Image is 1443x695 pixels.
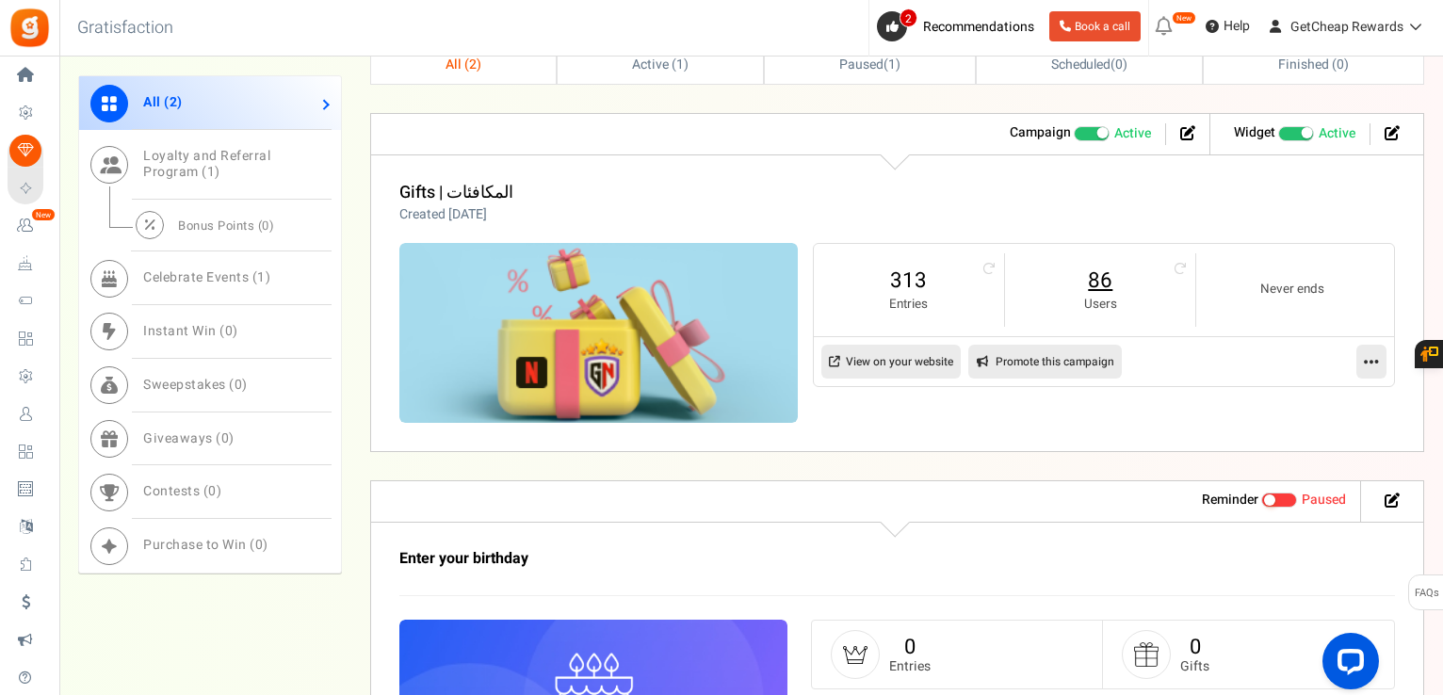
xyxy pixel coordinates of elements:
a: 313 [833,266,985,296]
img: Gratisfaction [8,7,51,49]
strong: Reminder [1202,490,1258,509]
span: Active ( ) [632,55,689,74]
p: Created [DATE] [399,205,513,224]
span: Active [1114,124,1151,143]
a: Promote this campaign [968,345,1122,379]
span: All ( ) [143,92,183,112]
span: Active [1319,124,1355,143]
a: 2 Recommendations [877,11,1042,41]
span: Paused [1302,490,1346,509]
a: View on your website [821,345,961,379]
span: 2 [900,8,917,27]
a: 0 [904,632,916,662]
small: Never ends [1215,281,1369,299]
span: All ( ) [446,55,481,74]
span: Purchase to Win ( ) [143,535,268,555]
span: 0 [225,321,234,341]
small: Gifts [1180,659,1209,673]
a: 86 [1024,266,1176,296]
span: 0 [208,481,217,501]
h3: Gratisfaction [57,9,194,47]
em: New [31,208,56,221]
small: Users [1024,296,1176,314]
a: New [8,210,51,242]
span: Recommendations [923,17,1034,37]
span: ( ) [1051,55,1127,74]
span: 1 [676,55,684,74]
span: 1 [888,55,896,74]
span: GetCheap Rewards [1290,17,1403,37]
span: Finished ( ) [1278,55,1348,74]
span: Celebrate Events ( ) [143,267,270,287]
span: Paused [839,55,884,74]
span: Instant Win ( ) [143,321,238,341]
strong: Widget [1234,122,1275,142]
span: FAQs [1414,575,1439,611]
a: Gifts | المكافئات [399,180,513,205]
li: Widget activated [1220,123,1370,145]
small: Entries [889,659,931,673]
h3: Enter your birthday [399,551,1196,568]
strong: Campaign [1010,122,1071,142]
span: Contests ( ) [143,481,221,501]
span: Giveaways ( ) [143,428,235,447]
a: 0 [1190,632,1201,662]
a: Book a call [1049,11,1141,41]
span: 1 [207,162,216,182]
span: Loyalty and Referral Program ( ) [143,146,270,182]
span: Scheduled [1051,55,1111,74]
span: 0 [255,535,264,555]
span: 0 [221,428,230,447]
small: Entries [833,296,985,314]
a: Help [1198,11,1257,41]
span: 0 [1337,55,1344,74]
span: 2 [469,55,477,74]
span: 1 [257,267,266,287]
span: ( ) [839,55,900,74]
span: Bonus Points ( ) [178,216,274,234]
span: 0 [235,375,243,395]
span: 0 [262,216,269,234]
em: New [1172,11,1196,24]
span: Sweepstakes ( ) [143,375,248,395]
span: 0 [1115,55,1123,74]
span: 2 [170,92,178,112]
span: Help [1219,17,1250,36]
